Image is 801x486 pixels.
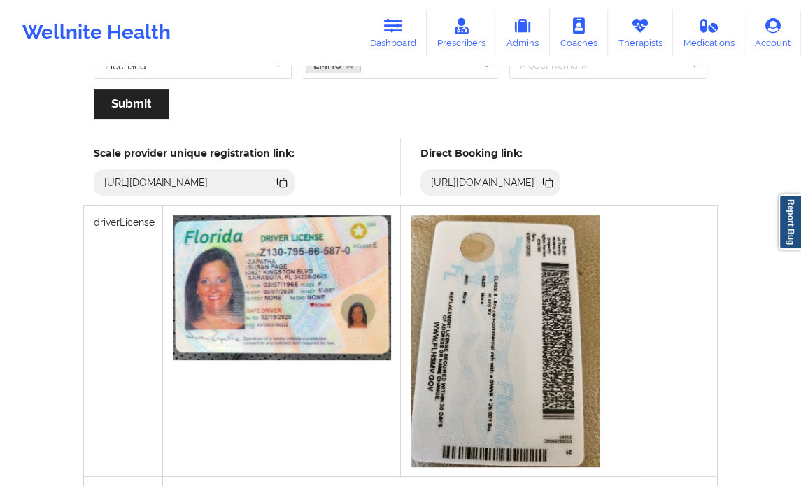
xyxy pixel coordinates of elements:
[411,215,600,467] img: 54c95005-a4af-4083-ac4c-b4594a19da3b_06a2f789-0a55-40d8-b0bc-8f476d9441a520250319_131218.jpg
[94,89,169,119] button: Submit
[744,10,801,56] a: Account
[779,194,801,250] a: Report Bug
[673,10,745,56] a: Medications
[550,10,608,56] a: Coaches
[94,147,295,159] h5: Scale provider unique registration link:
[420,147,561,159] h5: Direct Booking link:
[84,206,163,477] div: driverLicense
[608,10,673,56] a: Therapists
[99,176,214,190] div: [URL][DOMAIN_NAME]
[427,10,496,56] a: Prescribers
[425,176,541,190] div: [URL][DOMAIN_NAME]
[105,61,146,71] div: Licensed
[360,10,427,56] a: Dashboard
[173,215,390,360] img: aea61583-1362-4576-ba12-cb380807e010_48af0da5-d9e7-40bb-91c5-6210e0881222Susan_P_Zapatha_DL.jpg
[495,10,550,56] a: Admins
